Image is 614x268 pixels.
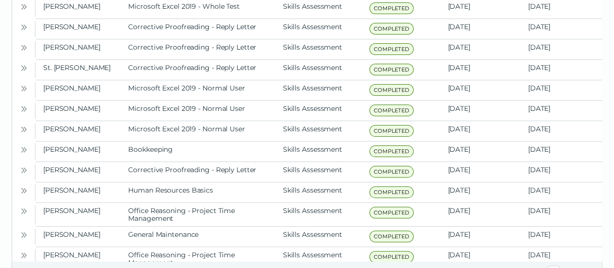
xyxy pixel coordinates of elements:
clr-dg-cell: [DATE] [440,142,520,161]
clr-dg-cell: [DATE] [520,182,602,202]
clr-dg-cell: [DATE] [440,227,520,247]
span: COMPLETED [369,84,414,96]
span: COMPLETED [369,231,414,242]
clr-dg-cell: St. [PERSON_NAME] [35,60,120,80]
clr-dg-cell: [PERSON_NAME] [35,80,120,100]
button: Open [18,229,30,240]
clr-dg-cell: Skills Assessment [275,80,362,100]
clr-dg-cell: Skills Assessment [275,101,362,121]
clr-dg-cell: [DATE] [520,101,602,121]
span: COMPLETED [369,105,414,116]
clr-dg-cell: [PERSON_NAME] [35,162,120,182]
clr-dg-cell: [DATE] [520,121,602,141]
clr-dg-cell: [DATE] [520,162,602,182]
cds-icon: Open [20,44,28,52]
cds-icon: Open [20,207,28,215]
clr-dg-cell: [PERSON_NAME] [35,121,120,141]
clr-dg-cell: Office Reasoning - Project Time Management [120,203,275,226]
button: Open [18,62,30,73]
clr-dg-cell: Skills Assessment [275,121,362,141]
clr-dg-cell: Corrective Proofreading - Reply Letter [120,19,275,39]
button: Open [18,249,30,261]
button: Open [18,41,30,53]
clr-dg-cell: [DATE] [440,19,520,39]
clr-dg-cell: Skills Assessment [275,182,362,202]
cds-icon: Open [20,23,28,31]
clr-dg-cell: Skills Assessment [275,19,362,39]
span: COMPLETED [369,43,414,55]
clr-dg-cell: [DATE] [440,101,520,121]
cds-icon: Open [20,105,28,113]
clr-dg-cell: [DATE] [440,80,520,100]
clr-dg-cell: [DATE] [440,182,520,202]
clr-dg-cell: [PERSON_NAME] [35,182,120,202]
clr-dg-cell: [DATE] [520,39,602,59]
button: Open [18,205,30,216]
cds-icon: Open [20,125,28,133]
clr-dg-cell: Skills Assessment [275,60,362,80]
cds-icon: Open [20,251,28,259]
button: Open [18,143,30,155]
button: Open [18,82,30,94]
clr-dg-cell: [DATE] [440,60,520,80]
clr-dg-cell: Corrective Proofreading - Reply Letter [120,39,275,59]
cds-icon: Open [20,146,28,154]
cds-icon: Open [20,231,28,239]
clr-dg-cell: Microsoft Excel 2019 - Normal User [120,101,275,121]
clr-dg-cell: [PERSON_NAME] [35,39,120,59]
cds-icon: Open [20,85,28,92]
clr-dg-cell: [PERSON_NAME] [35,227,120,247]
span: COMPLETED [369,145,414,157]
clr-dg-cell: [PERSON_NAME] [35,101,120,121]
clr-dg-cell: [PERSON_NAME] [35,203,120,226]
cds-icon: Open [20,64,28,72]
clr-dg-cell: Corrective Proofreading - Reply Letter [120,60,275,80]
clr-dg-cell: Skills Assessment [275,39,362,59]
clr-dg-cell: Skills Assessment [275,142,362,161]
clr-dg-cell: [DATE] [440,39,520,59]
clr-dg-cell: Skills Assessment [275,162,362,182]
button: Open [18,103,30,114]
clr-dg-cell: [PERSON_NAME] [35,142,120,161]
clr-dg-cell: [DATE] [520,203,602,226]
span: COMPLETED [369,2,414,14]
span: COMPLETED [369,186,414,198]
span: COMPLETED [369,64,414,75]
cds-icon: Open [20,166,28,174]
clr-dg-cell: [DATE] [440,121,520,141]
button: Open [18,184,30,196]
clr-dg-cell: [DATE] [520,142,602,161]
cds-icon: Open [20,3,28,11]
button: Open [18,164,30,176]
clr-dg-cell: [DATE] [440,203,520,226]
clr-dg-cell: Microsoft Excel 2019 - Normal User [120,121,275,141]
clr-dg-cell: General Maintenance [120,227,275,247]
clr-dg-cell: [PERSON_NAME] [35,19,120,39]
button: Open [18,123,30,135]
clr-dg-cell: Corrective Proofreading - Reply Letter [120,162,275,182]
clr-dg-cell: Skills Assessment [275,203,362,226]
cds-icon: Open [20,187,28,195]
clr-dg-cell: [DATE] [520,227,602,247]
span: COMPLETED [369,166,414,178]
button: Open [18,21,30,33]
span: COMPLETED [369,125,414,137]
clr-dg-cell: [DATE] [520,19,602,39]
clr-dg-cell: Skills Assessment [275,227,362,247]
button: Open [18,0,30,12]
clr-dg-cell: Human Resources Basics [120,182,275,202]
span: COMPLETED [369,23,414,35]
clr-dg-cell: [DATE] [520,80,602,100]
span: COMPLETED [369,251,414,263]
clr-dg-cell: Bookkeeping [120,142,275,161]
clr-dg-cell: [DATE] [520,60,602,80]
clr-dg-cell: [DATE] [440,162,520,182]
clr-dg-cell: Microsoft Excel 2019 - Normal User [120,80,275,100]
span: COMPLETED [369,207,414,218]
